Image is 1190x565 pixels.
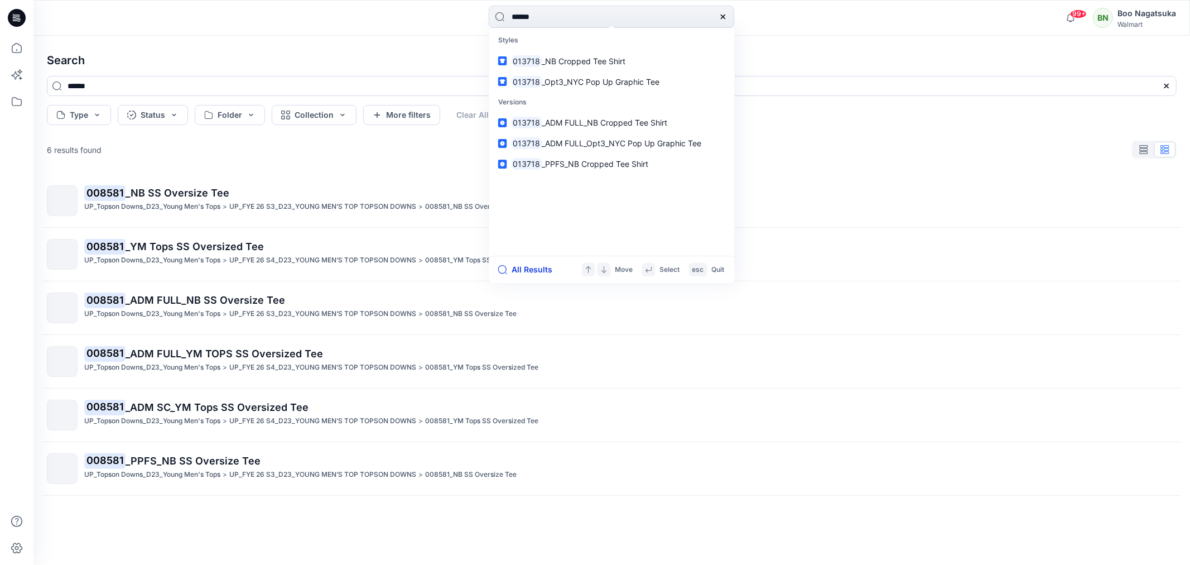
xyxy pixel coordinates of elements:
[425,469,517,481] p: 008581_NB SS Oversize Tee
[126,455,261,467] span: _PPFS_NB SS Oversize Tee
[84,292,126,308] mark: 008581
[692,264,704,276] p: esc
[229,308,416,320] p: UP_FYE 26 S3_D23_YOUNG MEN’S TOP TOPSON DOWNS
[492,92,733,113] p: Versions
[418,201,423,213] p: >
[223,362,227,374] p: >
[712,264,725,276] p: Quit
[118,105,188,125] button: Status
[223,255,227,266] p: >
[542,159,648,169] span: _PPFS_NB Cropped Tee Shirt
[223,469,227,481] p: >
[84,346,126,361] mark: 008581
[40,179,1183,223] a: 008581_NB SS Oversize TeeUP_Topson Downs_D23_Young Men's Tops>UP_FYE 26 S3_D23_YOUNG MEN’S TOP TO...
[418,415,423,427] p: >
[84,238,126,254] mark: 008581
[195,105,265,125] button: Folder
[84,415,220,427] p: UP_Topson Downs_D23_Young Men's Tops
[126,348,323,360] span: _ADM FULL_YM TOPS SS Oversized Tee
[229,469,416,481] p: UP_FYE 26 S3_D23_YOUNG MEN’S TOP TOPSON DOWNS
[425,255,538,266] p: 008581_YM Tops SS Oversized Tee
[418,255,423,266] p: >
[1117,7,1176,20] div: Boo Nagatsuka
[47,105,111,125] button: Type
[498,263,560,276] button: All Results
[126,294,285,306] span: _ADM FULL_NB SS Oversize Tee
[512,137,542,150] mark: 013718
[229,201,416,213] p: UP_FYE 26 S3_D23_YOUNG MEN’S TOP TOPSON DOWNS
[418,469,423,481] p: >
[126,241,264,252] span: _YM Tops SS Oversized Tee
[1070,9,1087,18] span: 99+
[40,339,1183,384] a: 008581_ADM FULL_YM TOPS SS Oversized TeeUP_Topson Downs_D23_Young Men's Tops>UP_FYE 26 S4_D23_YOU...
[492,133,733,154] a: 013718_ADM FULL_Opt3_NYC Pop Up Graphic Tee
[84,399,126,415] mark: 008581
[542,77,659,87] span: _Opt3_NYC Pop Up Graphic Tee
[84,469,220,481] p: UP_Topson Downs_D23_Young Men's Tops
[418,362,423,374] p: >
[223,308,227,320] p: >
[84,185,126,200] mark: 008581
[542,56,625,66] span: _NB Cropped Tee Shirt
[542,138,701,148] span: _ADM FULL_Opt3_NYC Pop Up Graphic Tee
[492,30,733,51] p: Styles
[126,401,309,413] span: _ADM SC_YM Tops SS Oversized Tee
[615,264,633,276] p: Move
[492,154,733,174] a: 013718_PPFS_NB Cropped Tee Shirt
[272,105,356,125] button: Collection
[512,55,542,68] mark: 013718
[84,453,126,468] mark: 008581
[425,362,538,374] p: 008581_YM Tops SS Oversized Tee
[40,393,1183,437] a: 008581_ADM SC_YM Tops SS Oversized TeeUP_Topson Downs_D23_Young Men's Tops>UP_FYE 26 S4_D23_YOUNG...
[229,362,416,374] p: UP_FYE 26 S4_D23_YOUNG MEN’S TOP TOPSON DOWNS
[492,71,733,92] a: 013718_Opt3_NYC Pop Up Graphic Tee
[223,201,227,213] p: >
[363,105,440,125] button: More filters
[425,308,517,320] p: 008581_NB SS Oversize Tee
[229,255,416,266] p: UP_FYE 26 S4_D23_YOUNG MEN’S TOP TOPSON DOWNS
[418,308,423,320] p: >
[229,415,416,427] p: UP_FYE 26 S4_D23_YOUNG MEN’S TOP TOPSON DOWNS
[47,144,102,156] p: 6 results found
[492,112,733,133] a: 013718_ADM FULL_NB Cropped Tee Shirt
[492,51,733,71] a: 013718_NB Cropped Tee Shirt
[84,308,220,320] p: UP_Topson Downs_D23_Young Men's Tops
[40,447,1183,491] a: 008581_PPFS_NB SS Oversize TeeUP_Topson Downs_D23_Young Men's Tops>UP_FYE 26 S3_D23_YOUNG MEN’S T...
[512,157,542,170] mark: 013718
[223,415,227,427] p: >
[1117,20,1176,28] div: Walmart
[512,116,542,129] mark: 013718
[84,201,220,213] p: UP_Topson Downs_D23_Young Men's Tops
[84,255,220,266] p: UP_Topson Downs_D23_Young Men's Tops
[1093,8,1113,28] div: BN
[425,201,517,213] p: 008581_NB SS Oversize Tee
[126,187,229,199] span: _NB SS Oversize Tee
[512,75,542,88] mark: 013718
[40,232,1183,276] a: 008581_YM Tops SS Oversized TeeUP_Topson Downs_D23_Young Men's Tops>UP_FYE 26 S4_D23_YOUNG MEN’S ...
[660,264,680,276] p: Select
[40,286,1183,330] a: 008581_ADM FULL_NB SS Oversize TeeUP_Topson Downs_D23_Young Men's Tops>UP_FYE 26 S3_D23_YOUNG MEN...
[542,118,667,127] span: _ADM FULL_NB Cropped Tee Shirt
[425,415,538,427] p: 008581_YM Tops SS Oversized Tee
[38,45,1186,76] h4: Search
[84,362,220,374] p: UP_Topson Downs_D23_Young Men's Tops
